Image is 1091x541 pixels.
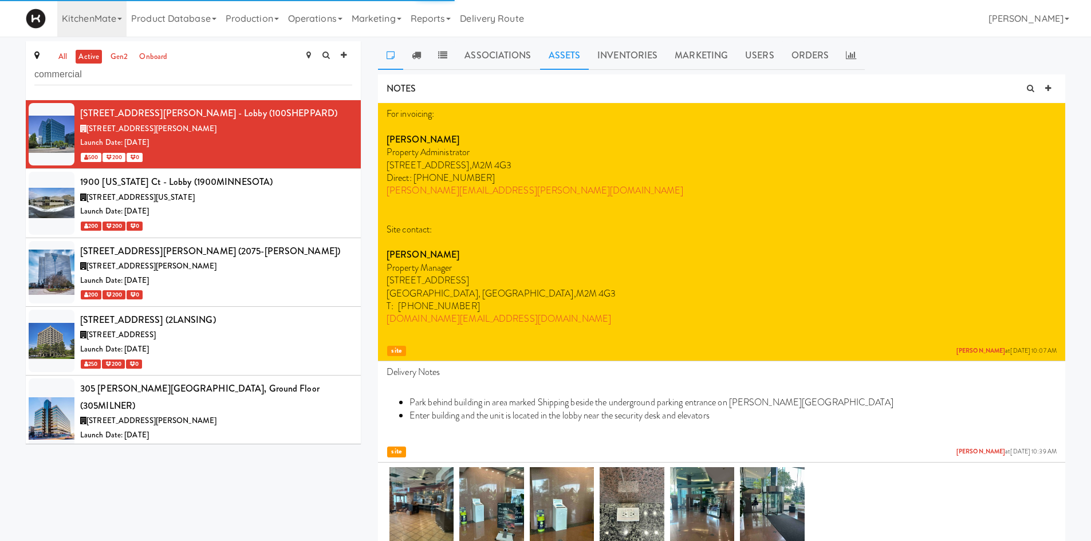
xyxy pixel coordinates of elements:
[81,222,101,231] span: 200
[102,360,124,369] span: 200
[387,312,611,325] a: [DOMAIN_NAME][EMAIL_ADDRESS][DOMAIN_NAME]
[80,274,352,288] div: Launch Date: [DATE]
[387,261,452,274] span: Property Manager
[387,82,416,95] span: NOTES
[387,366,1057,378] p: Delivery Notes
[80,380,352,414] div: 305 [PERSON_NAME][GEOGRAPHIC_DATA], Ground Floor (305MILNER)
[589,41,666,70] a: Inventories
[540,41,589,70] a: Assets
[80,173,352,191] div: 1900 [US_STATE] Ct - Lobby (1900MINNESOTA)
[136,50,170,64] a: onboard
[387,159,1057,172] p: [STREET_ADDRESS],
[86,192,195,203] span: [STREET_ADDRESS][US_STATE]
[576,287,616,300] span: M2M 4G3
[456,41,539,70] a: Associations
[80,136,352,150] div: Launch Date: [DATE]
[956,346,1005,355] a: [PERSON_NAME]
[387,287,576,300] span: [GEOGRAPHIC_DATA], [GEOGRAPHIC_DATA],
[81,290,101,299] span: 200
[80,105,352,122] div: [STREET_ADDRESS][PERSON_NAME] - Lobby (100SHEPPARD)
[126,360,142,369] span: 0
[472,159,512,172] span: M2M 4G3
[80,342,352,357] div: Launch Date: [DATE]
[387,299,480,313] span: T: [PHONE_NUMBER]
[127,153,143,162] span: 0
[387,133,459,146] strong: [PERSON_NAME]
[956,447,1005,456] a: [PERSON_NAME]
[387,346,406,357] span: site
[956,347,1057,356] span: at [DATE] 10:07 AM
[103,290,125,299] span: 200
[26,100,361,169] li: [STREET_ADDRESS][PERSON_NAME] - Lobby (100SHEPPARD)[STREET_ADDRESS][PERSON_NAME]Launch Date: [DAT...
[387,145,470,159] span: Property Administrator
[666,41,736,70] a: Marketing
[103,222,125,231] span: 200
[86,260,216,271] span: [STREET_ADDRESS][PERSON_NAME]
[76,50,102,64] a: active
[387,171,495,184] span: Direct: [PHONE_NUMBER]
[387,248,459,261] strong: [PERSON_NAME]
[409,409,1057,422] li: Enter building and the unit is located in the lobby near the security desk and elevators
[26,307,361,376] li: [STREET_ADDRESS] (2LANSING)[STREET_ADDRESS]Launch Date: [DATE] 250 200 0
[387,447,406,457] span: site
[956,448,1057,456] span: at [DATE] 10:39 AM
[86,123,216,134] span: [STREET_ADDRESS][PERSON_NAME]
[80,204,352,219] div: Launch Date: [DATE]
[387,184,683,197] a: [PERSON_NAME][EMAIL_ADDRESS][PERSON_NAME][DOMAIN_NAME]
[34,64,352,85] input: Search site
[80,311,352,329] div: [STREET_ADDRESS] (2LANSING)
[387,223,432,236] span: Site contact:
[127,222,143,231] span: 0
[387,274,470,287] span: [STREET_ADDRESS]
[127,290,143,299] span: 0
[387,108,1057,120] p: For invoicing:
[783,41,838,70] a: Orders
[26,238,361,307] li: [STREET_ADDRESS][PERSON_NAME] (2075-[PERSON_NAME])[STREET_ADDRESS][PERSON_NAME]Launch Date: [DATE...
[80,243,352,260] div: [STREET_ADDRESS][PERSON_NAME] (2075-[PERSON_NAME])
[26,9,46,29] img: Micromart
[103,153,125,162] span: 200
[56,50,70,64] a: all
[26,169,361,238] li: 1900 [US_STATE] Ct - Lobby (1900MINNESOTA)[STREET_ADDRESS][US_STATE]Launch Date: [DATE] 200 200 0
[80,428,352,443] div: Launch Date: [DATE]
[86,329,156,340] span: [STREET_ADDRESS]
[409,396,1057,409] li: Park behind building in area marked Shipping beside the underground parking entrance on [PERSON_N...
[86,415,216,426] span: [STREET_ADDRESS][PERSON_NAME]
[81,360,101,369] span: 250
[26,376,361,461] li: 305 [PERSON_NAME][GEOGRAPHIC_DATA], Ground Floor (305MILNER)[STREET_ADDRESS][PERSON_NAME]Launch D...
[81,153,101,162] span: 500
[736,41,783,70] a: Users
[108,50,131,64] a: gen2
